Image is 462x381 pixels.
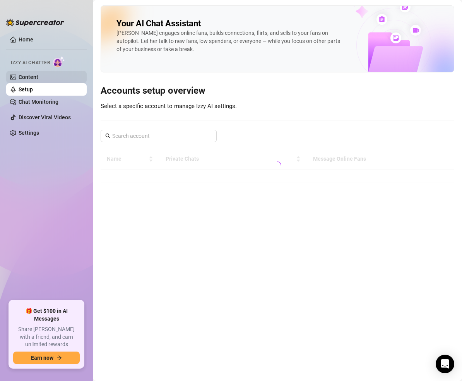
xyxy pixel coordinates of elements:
[116,18,201,29] h2: Your AI Chat Assistant
[116,29,342,53] div: [PERSON_NAME] engages online fans, builds connections, flirts, and sells to your fans on autopilo...
[19,114,71,120] a: Discover Viral Videos
[101,85,454,97] h3: Accounts setup overview
[13,307,80,323] span: 🎁 Get $100 in AI Messages
[272,160,282,170] span: loading
[31,355,53,361] span: Earn now
[6,19,64,26] img: logo-BBDzfeDw.svg
[19,74,38,80] a: Content
[19,86,33,93] a: Setup
[13,352,80,364] button: Earn nowarrow-right
[19,130,39,136] a: Settings
[436,355,454,373] div: Open Intercom Messenger
[11,59,50,67] span: Izzy AI Chatter
[19,99,58,105] a: Chat Monitoring
[101,103,237,110] span: Select a specific account to manage Izzy AI settings.
[19,36,33,43] a: Home
[105,133,111,139] span: search
[13,326,80,348] span: Share [PERSON_NAME] with a friend, and earn unlimited rewards
[56,355,62,360] span: arrow-right
[53,56,65,67] img: AI Chatter
[112,132,206,140] input: Search account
